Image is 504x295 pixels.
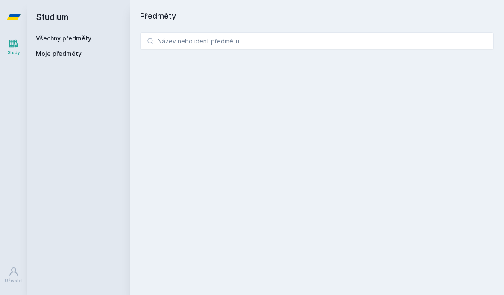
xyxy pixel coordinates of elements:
input: Název nebo ident předmětu… [140,32,494,49]
a: Study [2,34,26,60]
a: Všechny předměty [36,35,91,42]
h1: Předměty [140,10,494,22]
a: Uživatel [2,262,26,288]
span: Moje předměty [36,49,82,58]
div: Study [8,49,20,56]
div: Uživatel [5,278,23,284]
